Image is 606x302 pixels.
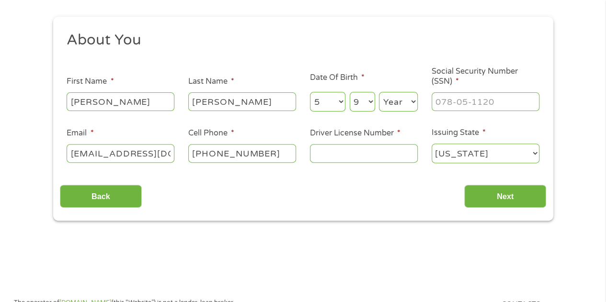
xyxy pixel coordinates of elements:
input: john@gmail.com [67,144,174,162]
input: Next [464,185,546,208]
input: John [67,92,174,111]
label: Cell Phone [188,128,234,138]
label: Last Name [188,77,234,87]
label: Issuing State [432,128,486,138]
input: (541) 754-3010 [188,144,296,162]
input: 078-05-1120 [432,92,539,111]
label: Social Security Number (SSN) [432,67,539,87]
label: Email [67,128,93,138]
label: Driver License Number [310,128,400,138]
h2: About You [67,31,532,50]
label: First Name [67,77,114,87]
input: Back [60,185,142,208]
input: Smith [188,92,296,111]
label: Date Of Birth [310,73,365,83]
